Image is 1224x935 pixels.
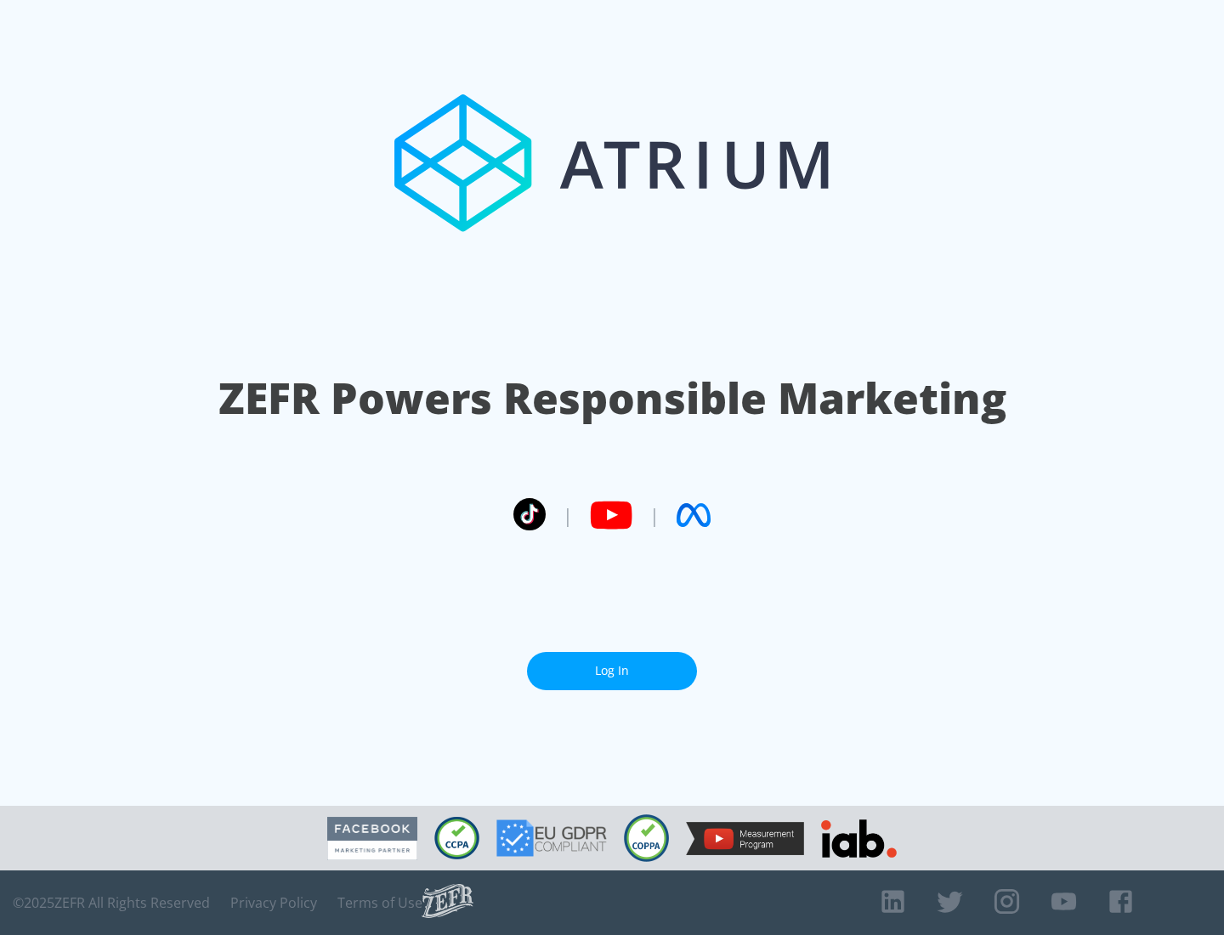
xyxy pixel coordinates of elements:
span: | [563,502,573,528]
a: Privacy Policy [230,894,317,911]
img: YouTube Measurement Program [686,822,804,855]
img: CCPA Compliant [434,817,479,859]
span: | [649,502,660,528]
a: Terms of Use [337,894,422,911]
img: GDPR Compliant [496,819,607,857]
a: Log In [527,652,697,690]
img: IAB [821,819,897,858]
h1: ZEFR Powers Responsible Marketing [218,369,1006,428]
img: Facebook Marketing Partner [327,817,417,860]
span: © 2025 ZEFR All Rights Reserved [13,894,210,911]
img: COPPA Compliant [624,814,669,862]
